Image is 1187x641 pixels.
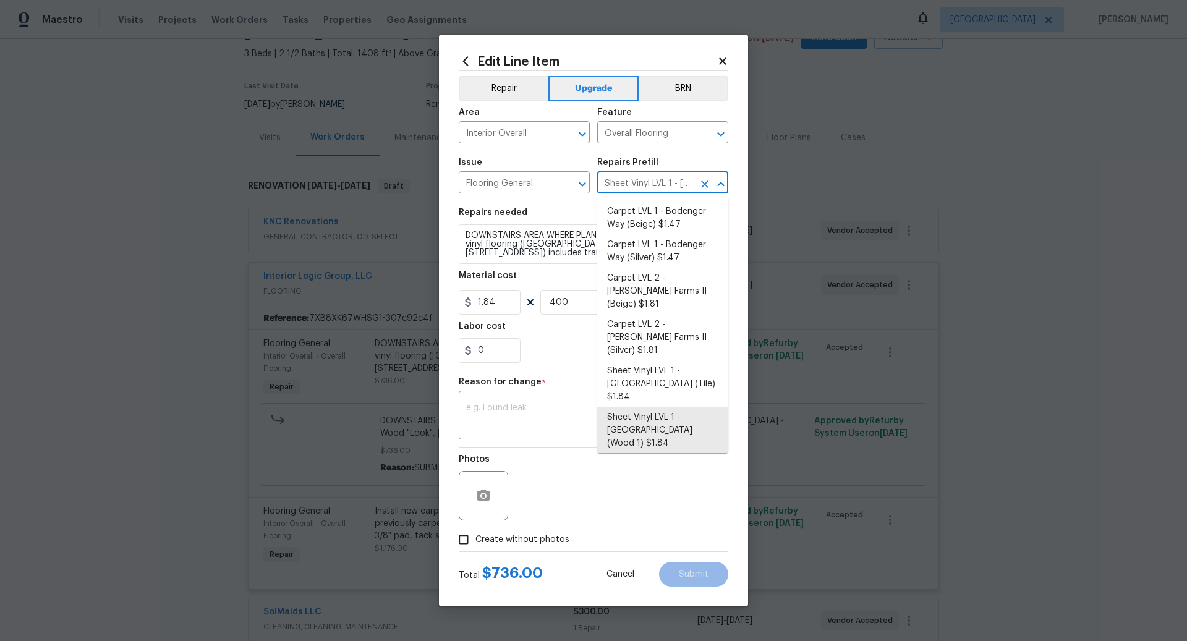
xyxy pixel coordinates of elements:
[679,570,708,579] span: Submit
[712,125,730,143] button: Open
[459,76,548,101] button: Repair
[459,208,527,217] h5: Repairs needed
[459,158,482,167] h5: Issue
[597,407,728,454] li: Sheet Vinyl LVL 1 - [GEOGRAPHIC_DATA] (Wood 1) $1.84
[482,566,543,580] span: $ 736.00
[587,562,654,587] button: Cancel
[459,54,717,68] h2: Edit Line Item
[659,562,728,587] button: Submit
[475,533,569,546] span: Create without photos
[548,76,639,101] button: Upgrade
[574,125,591,143] button: Open
[597,315,728,361] li: Carpet LVL 2 - [PERSON_NAME] Farms II (Silver) $1.81
[459,108,480,117] h5: Area
[639,76,728,101] button: BRN
[597,108,632,117] h5: Feature
[574,176,591,193] button: Open
[597,361,728,407] li: Sheet Vinyl LVL 1 - [GEOGRAPHIC_DATA] (Tile) $1.84
[459,567,543,582] div: Total
[597,202,728,235] li: Carpet LVL 1 - Bodenger Way (Beige) $1.47
[459,224,728,264] textarea: DOWNSTAIRS AREA WHERE PLANK CURRENTLY IS - Install sheet vinyl flooring ([GEOGRAPHIC_DATA] - Wood...
[606,570,634,579] span: Cancel
[696,176,713,193] button: Clear
[597,235,728,268] li: Carpet LVL 1 - Bodenger Way (Silver) $1.47
[459,455,490,464] h5: Photos
[597,158,658,167] h5: Repairs Prefill
[597,268,728,315] li: Carpet LVL 2 - [PERSON_NAME] Farms II (Beige) $1.81
[459,378,542,386] h5: Reason for change
[459,322,506,331] h5: Labor cost
[712,176,730,193] button: Close
[459,271,517,280] h5: Material cost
